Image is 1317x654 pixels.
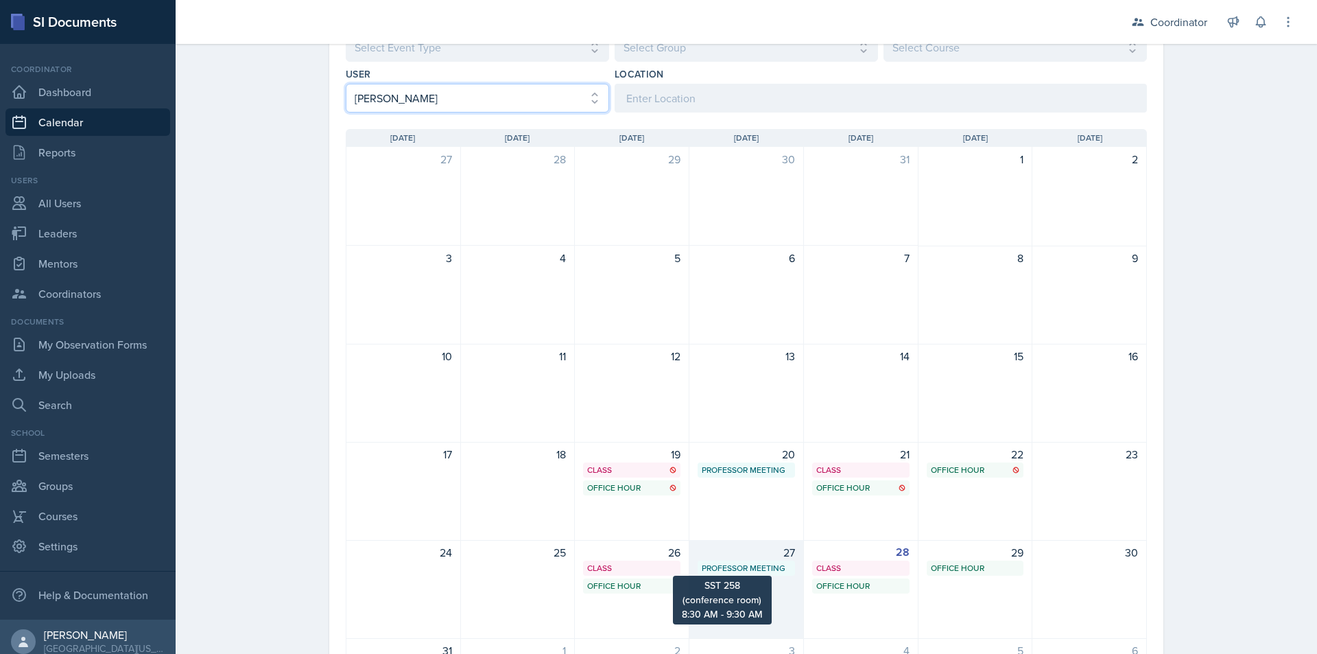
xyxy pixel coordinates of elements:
[5,63,170,75] div: Coordinator
[5,250,170,277] a: Mentors
[698,151,795,167] div: 30
[5,391,170,419] a: Search
[469,151,567,167] div: 28
[469,348,567,364] div: 11
[619,132,644,144] span: [DATE]
[1150,14,1207,30] div: Coordinator
[702,464,791,476] div: Professor Meeting
[5,442,170,469] a: Semesters
[583,250,680,266] div: 5
[1078,132,1102,144] span: [DATE]
[1041,151,1138,167] div: 2
[355,446,452,463] div: 17
[583,348,680,364] div: 12
[355,151,452,167] div: 27
[1041,250,1138,266] div: 9
[1041,446,1138,463] div: 23
[469,544,567,561] div: 25
[587,464,676,476] div: Class
[346,67,370,81] label: User
[931,562,1020,574] div: Office Hour
[812,544,910,561] div: 28
[812,250,910,266] div: 7
[816,562,905,574] div: Class
[5,189,170,217] a: All Users
[5,316,170,328] div: Documents
[5,174,170,187] div: Users
[587,580,676,592] div: Office Hour
[355,348,452,364] div: 10
[927,544,1024,561] div: 29
[1041,348,1138,364] div: 16
[734,132,759,144] span: [DATE]
[812,151,910,167] div: 31
[5,220,170,247] a: Leaders
[849,132,873,144] span: [DATE]
[615,67,664,81] label: Location
[927,151,1024,167] div: 1
[505,132,530,144] span: [DATE]
[587,562,676,574] div: Class
[583,544,680,561] div: 26
[698,348,795,364] div: 13
[816,580,905,592] div: Office Hour
[698,446,795,463] div: 20
[583,151,680,167] div: 29
[816,482,905,494] div: Office Hour
[5,280,170,307] a: Coordinators
[702,562,791,574] div: Professor Meeting
[469,250,567,266] div: 4
[615,84,1147,113] input: Enter Location
[927,446,1024,463] div: 22
[5,331,170,358] a: My Observation Forms
[5,533,170,560] a: Settings
[5,361,170,388] a: My Uploads
[698,544,795,561] div: 27
[698,250,795,266] div: 6
[812,446,910,463] div: 21
[5,78,170,106] a: Dashboard
[44,628,165,642] div: [PERSON_NAME]
[1041,544,1138,561] div: 30
[963,132,988,144] span: [DATE]
[583,446,680,463] div: 19
[927,348,1024,364] div: 15
[816,464,905,476] div: Class
[587,482,676,494] div: Office Hour
[390,132,415,144] span: [DATE]
[5,472,170,500] a: Groups
[469,446,567,463] div: 18
[931,464,1020,476] div: Office Hour
[355,544,452,561] div: 24
[355,250,452,266] div: 3
[927,250,1024,266] div: 8
[5,139,170,166] a: Reports
[812,348,910,364] div: 14
[5,427,170,439] div: School
[5,581,170,609] div: Help & Documentation
[5,502,170,530] a: Courses
[5,108,170,136] a: Calendar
